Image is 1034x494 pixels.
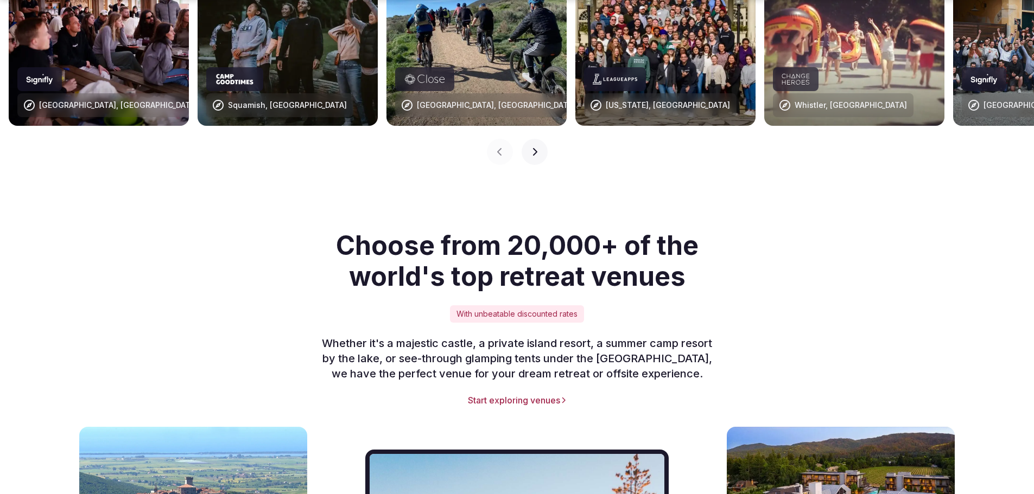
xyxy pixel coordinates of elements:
[26,74,53,85] svg: Signify company logo
[606,100,730,111] div: [US_STATE], [GEOGRAPHIC_DATA]
[593,74,637,85] svg: LeagueApps company logo
[417,100,575,111] div: [GEOGRAPHIC_DATA], [GEOGRAPHIC_DATA]
[970,74,998,85] svg: Signify company logo
[450,305,584,323] div: With unbeatable discounted rates
[228,100,347,111] div: Squamish, [GEOGRAPHIC_DATA]
[795,100,907,111] div: Whistler, [GEOGRAPHIC_DATA]
[137,394,897,406] a: Start exploring venues
[39,100,198,111] div: [GEOGRAPHIC_DATA], [GEOGRAPHIC_DATA]
[309,230,726,292] h2: Choose from 20,000+ of the world's top retreat venues
[309,336,726,381] p: Whether it's a majestic castle, a private island resort, a summer camp resort by the lake, or see...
